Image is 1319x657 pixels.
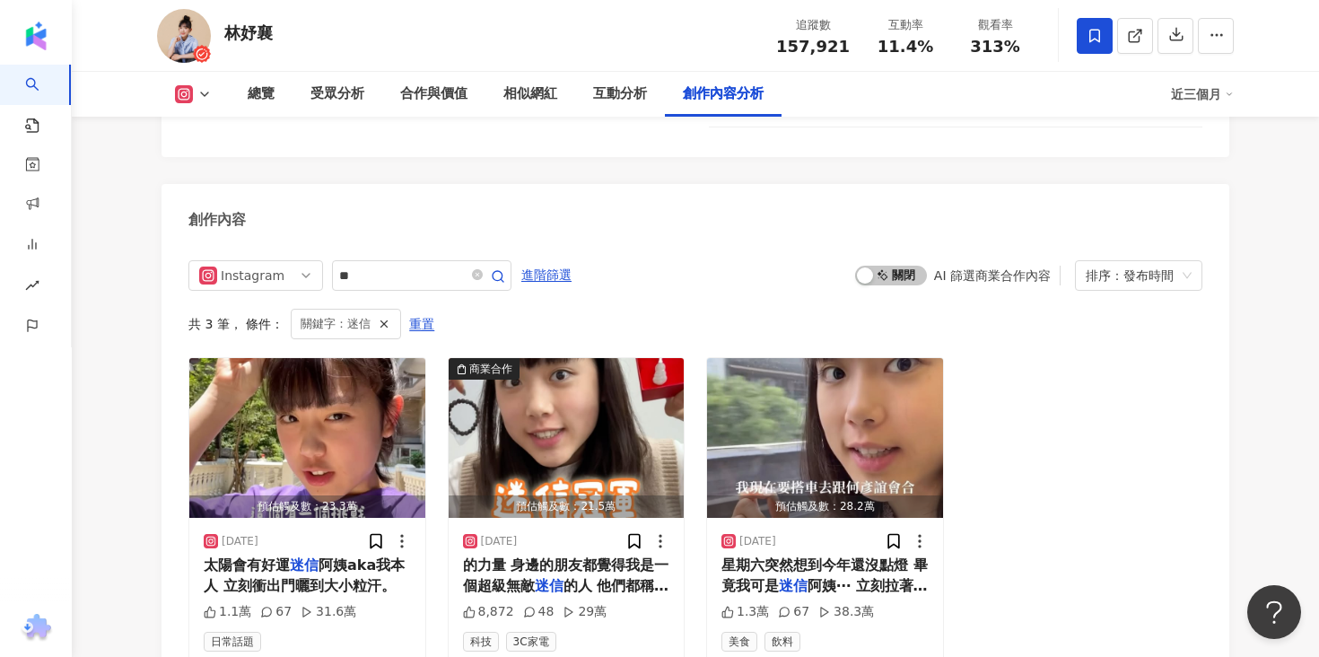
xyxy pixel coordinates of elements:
div: 31.6萬 [301,603,356,621]
button: 預估觸及數：23.3萬 [189,358,425,518]
iframe: Help Scout Beacon - Open [1247,585,1301,639]
div: 67 [260,603,292,621]
div: 29萬 [563,603,607,621]
span: 313% [970,38,1020,56]
mark: 迷信 [535,577,563,594]
div: 創作內容 [188,210,246,230]
span: 太陽會有好運 [204,556,290,574]
span: 阿姨aka我本人 立刻衝出門曬到大小粒汗。 [204,556,405,593]
a: search [25,65,61,135]
div: 排序：發布時間 [1086,261,1175,290]
div: 1.1萬 [204,603,251,621]
span: 關鍵字：迷信 [301,314,371,334]
div: [DATE] [739,534,776,549]
button: 商業合作預估觸及數：21.5萬 [449,358,685,518]
span: 157,921 [776,37,850,56]
div: 追蹤數 [776,16,850,34]
div: AI 篩選商業合作內容 [934,268,1051,283]
span: 星期六突然想到今年還沒點燈 畢竟我可是 [721,556,928,593]
img: chrome extension [19,614,54,643]
span: 日常話題 [204,632,261,652]
img: post-image [449,358,685,518]
img: post-image [707,358,943,518]
div: 38.3萬 [818,603,874,621]
img: KOL Avatar [157,9,211,63]
span: 阿姨⋯ 立刻拉著媽媽一起來點燈 去 [721,577,928,614]
span: 的人 他們都稱我為 [463,577,669,614]
div: 互動率 [871,16,939,34]
span: close-circle [472,269,483,280]
button: 重置 [408,310,435,338]
span: 3C家電 [506,632,556,652]
div: 預估觸及數：28.2萬 [707,495,943,518]
span: 11.4% [878,38,933,56]
mark: 迷信 [779,577,808,594]
span: 重置 [409,311,434,339]
span: 飲料 [764,632,800,652]
div: 受眾分析 [310,83,364,105]
div: 商業合作 [469,360,512,378]
div: 8,872 [463,603,514,621]
img: logo icon [22,22,50,50]
div: 67 [778,603,809,621]
div: 預估觸及數：21.5萬 [449,495,685,518]
div: 預估觸及數：23.3萬 [189,495,425,518]
div: 互動分析 [593,83,647,105]
div: 近三個月 [1171,80,1234,109]
span: 進階篩選 [521,261,572,290]
div: 觀看率 [961,16,1029,34]
div: [DATE] [481,534,518,549]
div: 48 [523,603,555,621]
div: 總覽 [248,83,275,105]
div: 1.3萬 [721,603,769,621]
div: 相似網紅 [503,83,557,105]
span: 科技 [463,632,499,652]
span: close-circle [472,267,483,285]
mark: 迷信 [290,556,319,574]
img: post-image [189,358,425,518]
div: 共 3 筆 ， 條件： [188,309,1202,339]
span: rise [25,267,39,308]
span: 的力量 身邊的朋友都覺得我是一個超級無敵 [463,556,669,593]
div: Instagram [221,261,279,290]
button: 進階篩選 [520,260,572,289]
div: 創作內容分析 [683,83,764,105]
span: 美食 [721,632,757,652]
div: [DATE] [222,534,258,549]
div: 合作與價值 [400,83,467,105]
button: 預估觸及數：28.2萬 [707,358,943,518]
div: 林妤襄 [224,22,273,44]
